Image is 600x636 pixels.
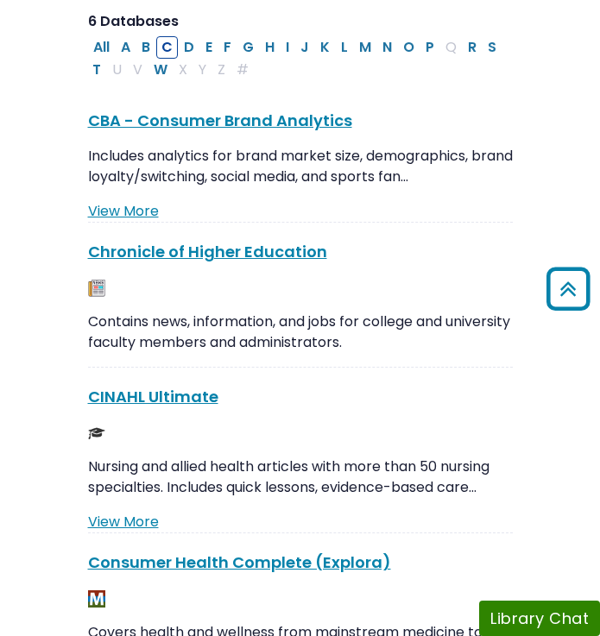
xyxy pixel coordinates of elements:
button: Filter Results L [336,36,353,59]
a: View More [88,201,159,221]
img: Newspapers [88,280,105,297]
p: Nursing and allied health articles with more than 50 nursing specialties. Includes quick lessons,... [88,457,513,498]
button: Filter Results N [377,36,397,59]
a: Consumer Health Complete (Explora) [88,551,391,573]
button: Library Chat [479,601,600,636]
button: Filter Results E [200,36,218,59]
a: View More [88,512,159,532]
button: Filter Results G [237,36,259,59]
a: Back to Top [540,274,596,303]
div: Alpha-list to filter by first letter of database name [88,37,503,79]
button: Filter Results J [295,36,314,59]
button: Filter Results T [87,59,106,81]
button: Filter Results A [116,36,136,59]
button: Filter Results S [483,36,502,59]
button: Filter Results O [398,36,420,59]
button: Filter Results F [218,36,237,59]
button: Filter Results C [156,36,178,59]
button: Filter Results D [179,36,199,59]
button: Filter Results H [260,36,280,59]
button: Filter Results W [148,59,173,81]
img: Scholarly or Peer Reviewed [88,425,105,442]
p: Contains news, information, and jobs for college and university faculty members and administrators. [88,312,513,353]
button: Filter Results K [315,36,335,59]
img: MeL (Michigan electronic Library) [88,590,105,608]
button: Filter Results P [420,36,439,59]
button: Filter Results B [136,36,155,59]
a: Chronicle of Higher Education [88,241,327,262]
a: CINAHL Ultimate [88,386,218,407]
p: Includes analytics for brand market size, demographics, brand loyalty/switching, social media, an... [88,146,513,187]
button: Filter Results I [281,36,294,59]
button: All [88,36,115,59]
button: Filter Results M [354,36,376,59]
span: 6 Databases [88,11,179,31]
a: CBA - Consumer Brand Analytics [88,110,352,131]
button: Filter Results R [463,36,482,59]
